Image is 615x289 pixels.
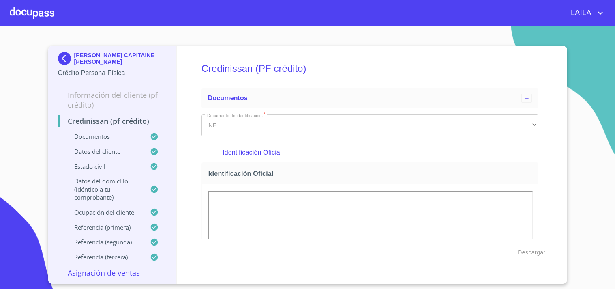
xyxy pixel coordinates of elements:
[565,6,596,19] span: LAILA
[74,52,167,65] p: [PERSON_NAME] CAPITAINE [PERSON_NAME]
[208,95,248,101] span: Documentos
[58,238,150,246] p: Referencia (segunda)
[58,177,150,201] p: Datos del domicilio (idéntico a tu comprobante)
[201,52,538,85] h5: Credinissan (PF crédito)
[565,6,605,19] button: account of current user
[208,169,535,178] span: Identificación Oficial
[58,90,167,110] p: Información del cliente (PF crédito)
[58,162,150,170] p: Estado civil
[223,148,517,157] p: Identificación Oficial
[58,223,150,231] p: Referencia (primera)
[58,253,150,261] p: Referencia (tercera)
[58,52,74,65] img: Docupass spot blue
[58,147,150,155] p: Datos del cliente
[58,268,167,278] p: Asignación de Ventas
[58,52,167,68] div: [PERSON_NAME] CAPITAINE [PERSON_NAME]
[201,114,538,136] div: INE
[58,68,167,78] p: Crédito Persona Física
[58,208,150,216] p: Ocupación del Cliente
[58,132,150,140] p: Documentos
[201,88,538,108] div: Documentos
[518,248,545,258] span: Descargar
[514,245,549,260] button: Descargar
[58,116,167,126] p: Credinissan (PF crédito)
